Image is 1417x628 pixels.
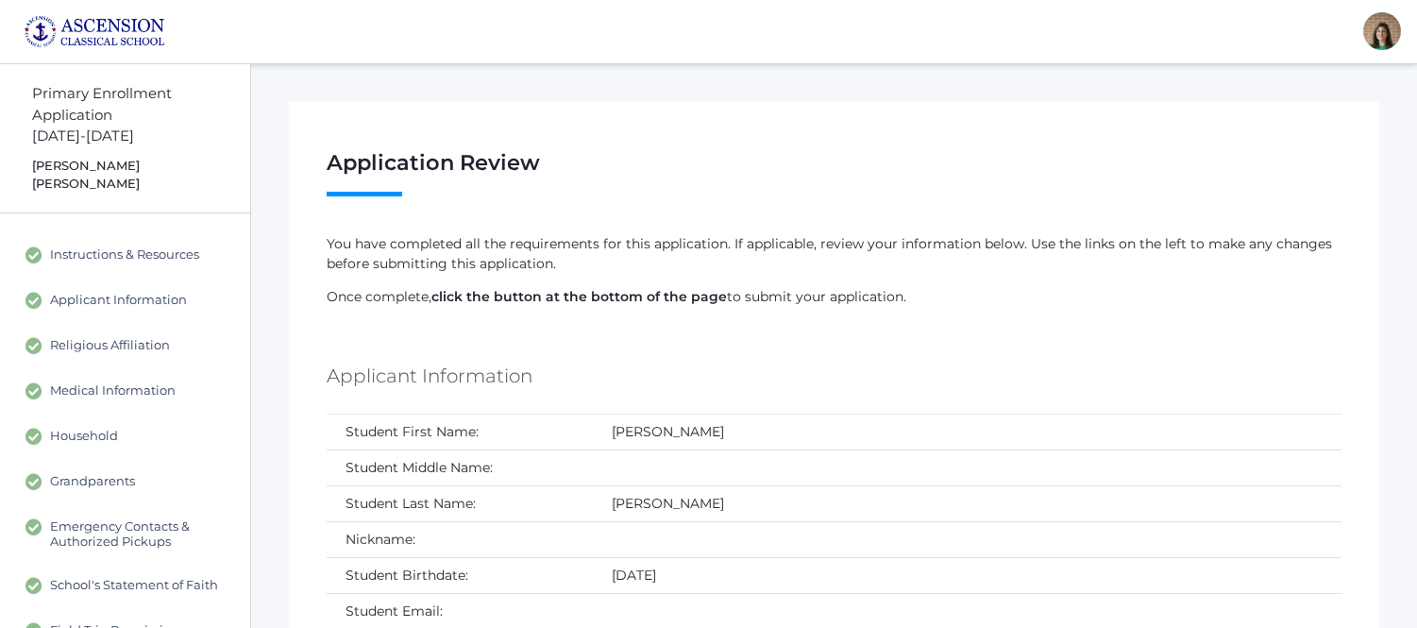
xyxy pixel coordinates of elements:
p: Once complete, to submit your application. [327,287,1341,307]
span: Applicant Information [50,292,187,309]
td: Student Middle Name: [327,450,593,485]
span: Instructions & Resources [50,246,199,263]
span: School's Statement of Faith [50,577,218,594]
td: Student Birthdate: [327,557,593,593]
td: Student Last Name: [327,485,593,521]
td: [PERSON_NAME] [593,415,1341,450]
span: Household [50,428,118,445]
td: Nickname: [327,521,593,557]
div: [DATE]-[DATE] [32,126,250,147]
td: [DATE] [593,557,1341,593]
span: Religious Affiliation [50,337,170,354]
td: Student First Name: [327,415,593,450]
h1: Application Review [327,151,1341,196]
span: Medical Information [50,382,176,399]
div: Jenna Adams [1363,12,1401,50]
strong: click the button at the bottom of the page [431,288,727,305]
h5: Applicant Information [327,360,532,392]
td: [PERSON_NAME] [593,485,1341,521]
p: You have completed all the requirements for this application. If applicable, review your informat... [327,234,1341,274]
div: Primary Enrollment Application [32,83,250,126]
span: Grandparents [50,473,135,490]
div: [PERSON_NAME] [PERSON_NAME] [32,157,250,194]
img: 2_ascension-logo-blue.jpg [24,15,165,48]
span: Emergency Contacts & Authorized Pickups [50,518,231,549]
